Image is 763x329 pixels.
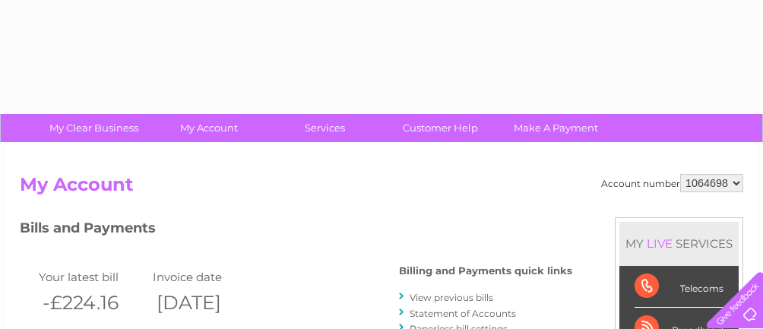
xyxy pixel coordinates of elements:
div: LIVE [644,236,676,251]
th: -£224.16 [35,287,149,318]
h3: Bills and Payments [20,217,572,244]
a: Statement of Accounts [410,308,516,319]
a: View previous bills [410,292,493,303]
a: My Account [147,114,272,142]
td: Your latest bill [35,267,149,287]
td: Invoice date [149,267,263,287]
h4: Billing and Payments quick links [399,265,572,277]
a: Make A Payment [493,114,619,142]
a: My Clear Business [31,114,157,142]
h2: My Account [20,174,743,203]
div: MY SERVICES [619,222,739,265]
div: Account number [601,174,743,192]
div: Telecoms [635,266,723,308]
a: Customer Help [378,114,503,142]
th: [DATE] [149,287,263,318]
a: Services [262,114,388,142]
